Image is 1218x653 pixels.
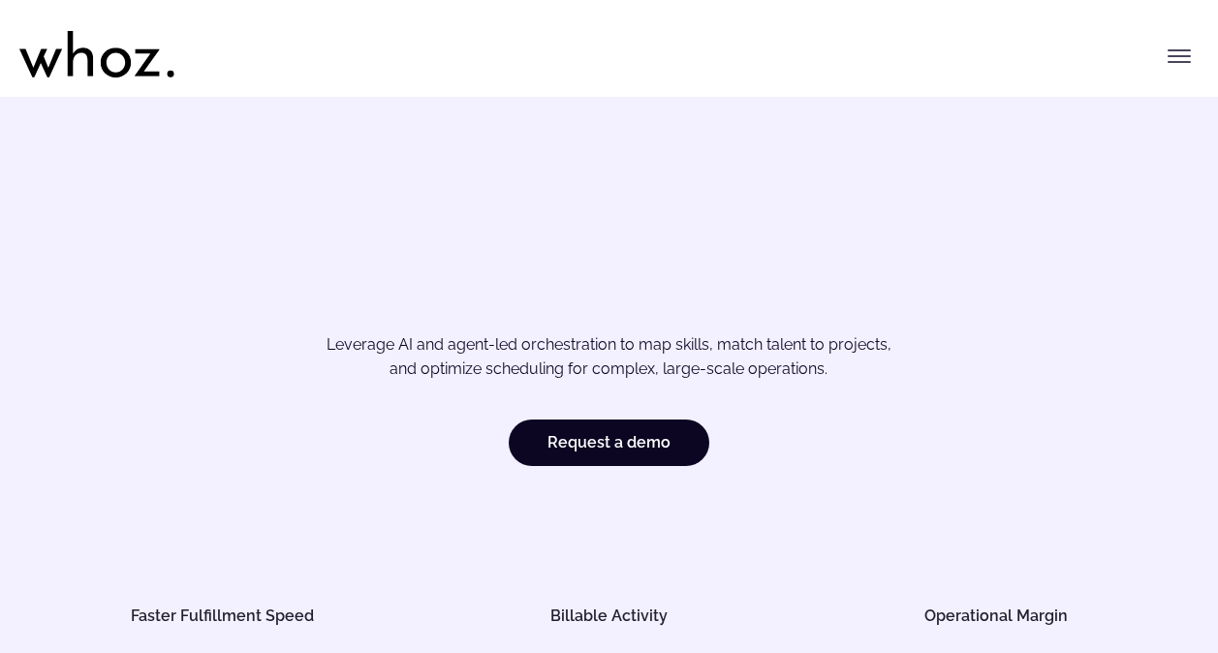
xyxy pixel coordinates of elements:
p: Leverage AI and agent-led orchestration to map skills, match talent to projects, and optimize sch... [96,332,1122,382]
h5: Operational Margin [830,608,1161,624]
button: Toggle menu [1160,37,1199,76]
h5: Billable Activity [444,608,774,624]
h5: Faster Fulfillment Speed [57,608,388,624]
a: Request a demo [509,420,709,466]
